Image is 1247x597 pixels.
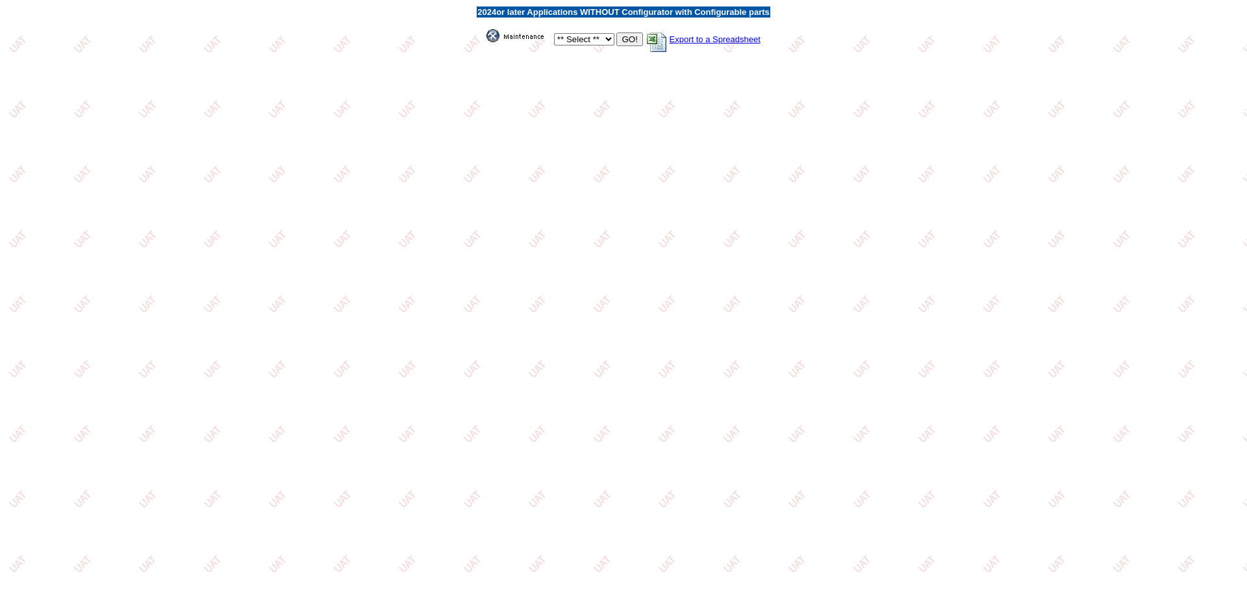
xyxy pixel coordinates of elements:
input: GO! [616,32,642,46]
img: maint.gif [486,29,551,42]
a: Export to a Spreadsheet [646,34,761,44]
td: or later Applications WITHOUT Configurator with Configurable parts [477,6,770,18]
span: 2024 [477,7,496,17]
img: MSExcel.jpg [646,29,670,55]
